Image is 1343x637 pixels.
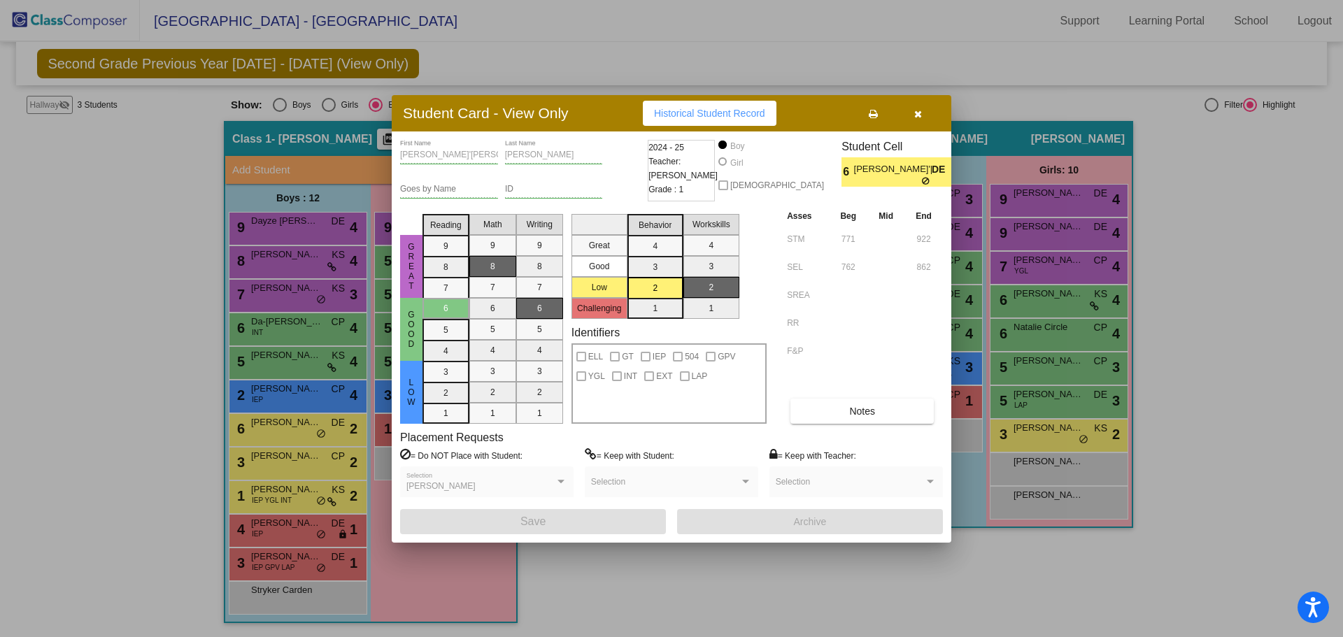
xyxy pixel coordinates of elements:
input: assessment [787,229,825,250]
span: [PERSON_NAME]'[PERSON_NAME] [854,162,932,177]
label: = Keep with Teacher: [769,448,856,462]
span: 2024 - 25 [648,141,684,155]
span: Historical Student Record [654,108,765,119]
span: LAP [692,368,708,385]
input: assessment [787,285,825,306]
button: Archive [677,509,943,534]
span: GT [622,348,634,365]
th: End [904,208,943,224]
span: DE [932,162,951,177]
input: assessment [787,313,825,334]
span: IEP [653,348,666,365]
h3: Student Card - View Only [403,104,569,122]
input: assessment [787,341,825,362]
span: 504 [685,348,699,365]
label: = Keep with Student: [585,448,674,462]
span: [PERSON_NAME] [406,481,476,491]
label: Identifiers [571,326,620,339]
span: Archive [794,516,827,527]
span: Grade : 1 [648,182,683,196]
span: 6 [841,164,853,180]
span: Notes [849,406,875,417]
button: Notes [790,399,934,424]
span: Good [405,310,418,349]
input: goes by name [400,185,498,194]
span: GPV [718,348,735,365]
input: assessment [787,257,825,278]
button: Historical Student Record [643,101,776,126]
span: [DEMOGRAPHIC_DATA] [730,177,824,194]
h3: Student Cell [841,140,963,153]
span: 2 [951,164,963,180]
th: Mid [867,208,904,224]
span: INT [624,368,637,385]
div: Boy [730,140,745,152]
span: Teacher: [PERSON_NAME] [648,155,718,182]
label: Placement Requests [400,431,504,444]
span: Great [405,242,418,291]
span: ELL [588,348,603,365]
button: Save [400,509,666,534]
label: = Do NOT Place with Student: [400,448,523,462]
div: Girl [730,157,744,169]
th: Asses [783,208,829,224]
span: Low [405,378,418,407]
span: Save [520,515,546,527]
span: EXT [656,368,672,385]
span: YGL [588,368,605,385]
th: Beg [829,208,867,224]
